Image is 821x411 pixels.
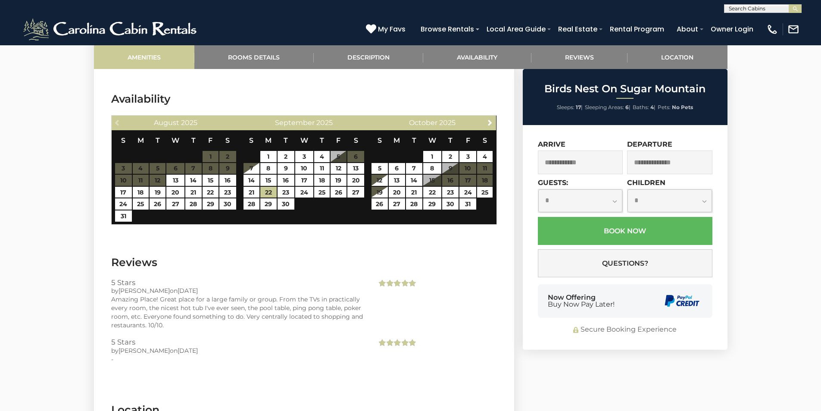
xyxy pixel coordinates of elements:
[133,187,149,198] a: 18
[627,45,727,69] a: Location
[181,119,197,127] span: 2025
[260,151,276,162] a: 1
[538,249,712,277] button: Questions?
[672,104,693,110] strong: No Pets
[448,136,453,144] span: Thursday
[412,136,416,144] span: Tuesday
[278,151,294,162] a: 2
[295,151,313,162] a: 3
[154,119,179,127] span: August
[278,175,294,186] a: 16
[484,117,495,128] a: Next
[466,136,470,144] span: Friday
[260,163,276,174] a: 8
[548,294,615,308] div: Now Offering
[672,22,702,37] a: About
[278,187,294,198] a: 23
[243,187,259,198] a: 21
[172,136,179,144] span: Wednesday
[576,104,581,110] strong: 17
[371,163,387,174] a: 5
[658,104,671,110] span: Pets:
[111,338,364,346] h3: 5 Stars
[284,136,288,144] span: Tuesday
[787,23,799,35] img: mail-regular-white.png
[554,22,602,37] a: Real Estate
[633,102,656,113] li: |
[423,151,441,162] a: 1
[314,45,424,69] a: Description
[111,255,497,270] h3: Reviews
[347,187,364,198] a: 27
[378,24,406,35] span: My Favs
[531,45,628,69] a: Reviews
[243,175,259,186] a: 14
[477,151,493,162] a: 4
[314,187,330,198] a: 25
[314,151,330,162] a: 4
[278,163,294,174] a: 9
[243,198,259,210] a: 28
[378,136,382,144] span: Sunday
[300,136,308,144] span: Wednesday
[320,136,324,144] span: Thursday
[156,136,160,144] span: Tuesday
[295,187,313,198] a: 24
[459,187,476,198] a: 24
[389,163,406,174] a: 6
[538,179,568,187] label: Guests:
[191,136,196,144] span: Thursday
[331,187,347,198] a: 26
[295,163,313,174] a: 10
[347,175,364,186] a: 20
[194,45,314,69] a: Rooms Details
[316,119,333,127] span: 2025
[585,102,631,113] li: |
[538,140,565,148] label: Arrive
[178,287,198,295] span: [DATE]
[121,136,125,144] span: Sunday
[393,136,400,144] span: Monday
[439,119,456,127] span: 2025
[347,163,364,174] a: 13
[389,198,406,210] a: 27
[275,119,315,127] span: September
[442,187,459,198] a: 23
[557,102,583,113] li: |
[265,136,272,144] span: Monday
[423,45,531,69] a: Availability
[166,187,184,198] a: 20
[314,175,330,186] a: 18
[111,346,364,355] div: by on
[557,104,574,110] span: Sleeps:
[185,198,201,210] a: 28
[115,198,132,210] a: 24
[406,175,422,186] a: 14
[371,198,387,210] a: 26
[371,187,387,198] a: 19
[278,198,294,210] a: 30
[115,210,132,222] a: 31
[416,22,478,37] a: Browse Rentals
[150,198,165,210] a: 26
[627,179,665,187] label: Children
[766,23,778,35] img: phone-regular-white.png
[295,175,313,186] a: 17
[166,198,184,210] a: 27
[111,91,497,107] h3: Availability
[366,24,408,35] a: My Favs
[137,136,144,144] span: Monday
[442,198,459,210] a: 30
[219,187,236,198] a: 23
[423,198,441,210] a: 29
[22,16,200,42] img: White-1-2.png
[585,104,624,110] span: Sleeping Areas:
[389,187,406,198] a: 20
[389,175,406,186] a: 13
[111,295,364,329] div: Amazing Place! Great place for a large family or group. From the TVs in practically every room, t...
[459,151,476,162] a: 3
[111,355,364,364] div: -
[331,163,347,174] a: 12
[331,175,347,186] a: 19
[203,187,219,198] a: 22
